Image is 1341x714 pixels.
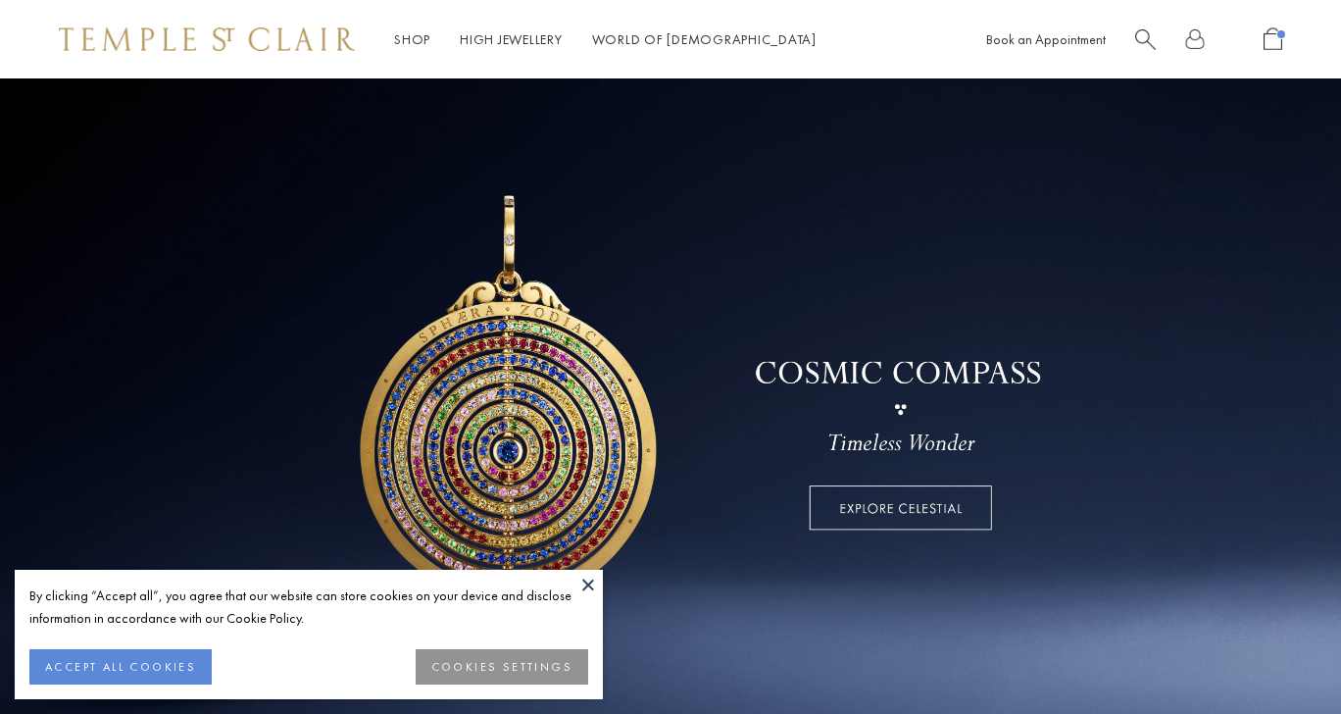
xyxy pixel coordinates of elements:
[29,649,212,685] button: ACCEPT ALL COOKIES
[1264,27,1282,52] a: Open Shopping Bag
[29,585,588,630] div: By clicking “Accept all”, you agree that our website can store cookies on your device and disclos...
[59,27,355,51] img: Temple St. Clair
[1135,27,1156,52] a: Search
[460,30,563,48] a: High JewelleryHigh Jewellery
[986,30,1106,48] a: Book an Appointment
[592,30,817,48] a: World of [DEMOGRAPHIC_DATA]World of [DEMOGRAPHIC_DATA]
[416,649,588,685] button: COOKIES SETTINGS
[1243,622,1321,694] iframe: Gorgias live chat messenger
[394,27,817,52] nav: Main navigation
[394,30,430,48] a: ShopShop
